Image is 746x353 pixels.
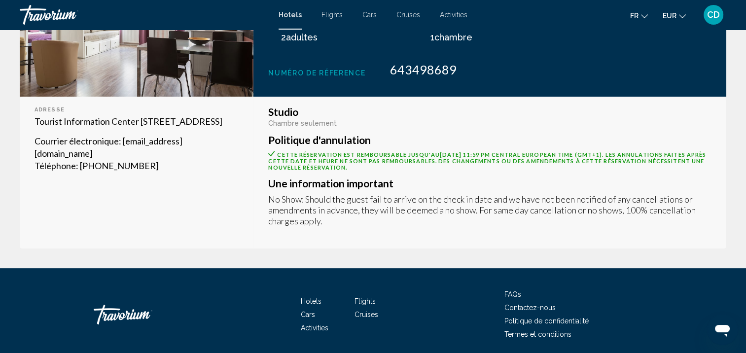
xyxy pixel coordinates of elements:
h3: Studio [268,106,711,117]
a: Flights [321,11,343,19]
p: No Show: Should the guest fail to arrive on the check in date and we have not been notified of an... [268,194,711,226]
p: Tourist Information Center [STREET_ADDRESS] [35,115,239,128]
span: : [PHONE_NUMBER] [76,160,159,171]
a: Cars [301,311,315,318]
a: Travorium [20,5,269,25]
span: 643498689 [390,62,457,77]
button: User Menu [701,4,726,25]
a: Hotels [301,297,321,305]
span: Cette réservation est remboursable jusqu'au . Les annulations faites après cette date et heure ne... [268,151,706,171]
a: Flights [355,297,376,305]
a: Cars [362,11,377,19]
span: Chambre seulement [268,119,337,127]
span: Téléphone [35,160,76,171]
span: 1 [430,32,472,42]
span: Chambre [434,32,472,42]
span: fr [630,12,639,20]
span: EUR [663,12,676,20]
span: 2 [281,32,318,42]
span: Courrier électronique [35,136,119,146]
a: Cruises [396,11,420,19]
h3: Une information important [268,178,711,189]
span: Adultes [286,32,318,42]
a: Hotels [279,11,302,19]
a: Termes et conditions [504,330,571,338]
a: Cruises [355,311,378,318]
a: Activities [440,11,467,19]
button: Change language [630,8,648,23]
div: Adresse [35,106,239,113]
a: Contactez-nous [504,304,556,312]
a: Travorium [94,300,192,329]
span: Numéro de réference [268,69,365,77]
h3: Politique d'annulation [268,135,711,145]
a: Activities [301,324,328,332]
button: Change currency [663,8,686,23]
span: [DATE] 11:59 PM Central European Time (GMT+1) [440,151,603,158]
a: FAQs [504,290,521,298]
iframe: Bouton de lancement de la fenêtre de messagerie [707,314,738,345]
span: CD [707,10,720,20]
a: Politique de confidentialité [504,317,589,325]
